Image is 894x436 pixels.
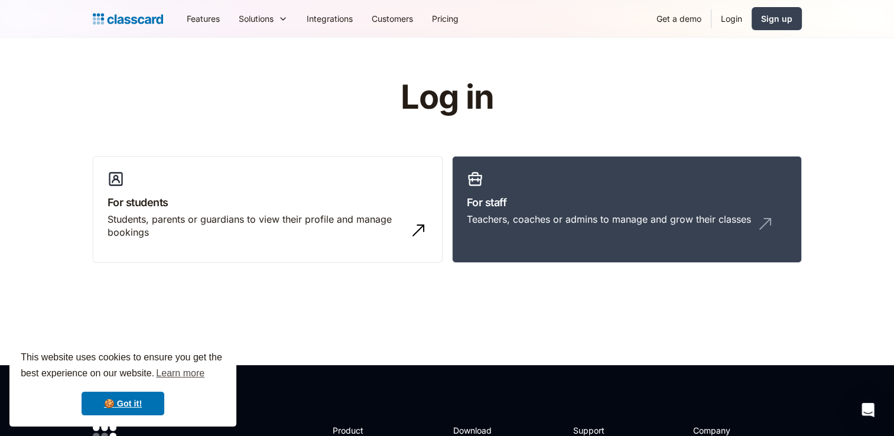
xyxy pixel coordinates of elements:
div: Solutions [239,12,274,25]
a: Get a demo [647,5,711,32]
a: Sign up [752,7,802,30]
a: dismiss cookie message [82,392,164,415]
a: Logo [93,11,163,27]
h3: For staff [467,194,787,210]
a: Pricing [422,5,468,32]
div: Open Intercom Messenger [854,396,882,424]
div: Sign up [761,12,792,25]
a: For studentsStudents, parents or guardians to view their profile and manage bookings [93,156,443,263]
div: cookieconsent [9,339,236,427]
h1: Log in [259,79,635,116]
span: This website uses cookies to ensure you get the best experience on our website. [21,350,225,382]
a: For staffTeachers, coaches or admins to manage and grow their classes [452,156,802,263]
div: Teachers, coaches or admins to manage and grow their classes [467,213,751,226]
a: Features [177,5,229,32]
a: Integrations [297,5,362,32]
div: Students, parents or guardians to view their profile and manage bookings [108,213,404,239]
a: Customers [362,5,422,32]
a: Login [711,5,752,32]
h3: For students [108,194,428,210]
div: Solutions [229,5,297,32]
a: learn more about cookies [154,365,206,382]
